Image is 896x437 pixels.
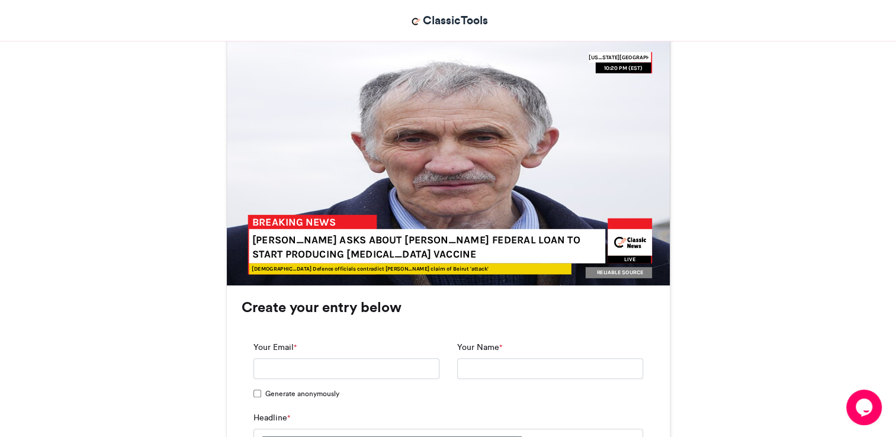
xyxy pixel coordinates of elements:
div: [PERSON_NAME] ASKS ABOUT [PERSON_NAME] FEDERAL LOAN TO START PRODUCING [MEDICAL_DATA] VACCINE [252,232,603,261]
input: Generate anonymously [253,390,261,397]
a: ClassicTools [408,12,488,29]
label: Your Email [253,341,297,354]
div: 10:20 PM (EST) [596,64,650,72]
div: LIVE [611,255,648,263]
div: RELIABLE SOURCE [588,269,650,277]
span: Generate anonymously [265,388,339,399]
label: Your Name [457,341,502,354]
img: Segun Odufuwa [408,14,423,29]
label: Headline [253,412,290,424]
img: 7kaa4fhs_yxos47dg8op15f2b0e702af6a.png [614,236,645,248]
h3: Create your entry below [242,300,655,314]
div: [DEMOGRAPHIC_DATA] Defence officials contradict [PERSON_NAME] claim of Beirut 'attack' [252,265,569,272]
div: BREAKING NEWS [252,214,373,229]
iframe: chat widget [846,390,884,425]
div: [US_STATE][GEOGRAPHIC_DATA] [588,53,648,61]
